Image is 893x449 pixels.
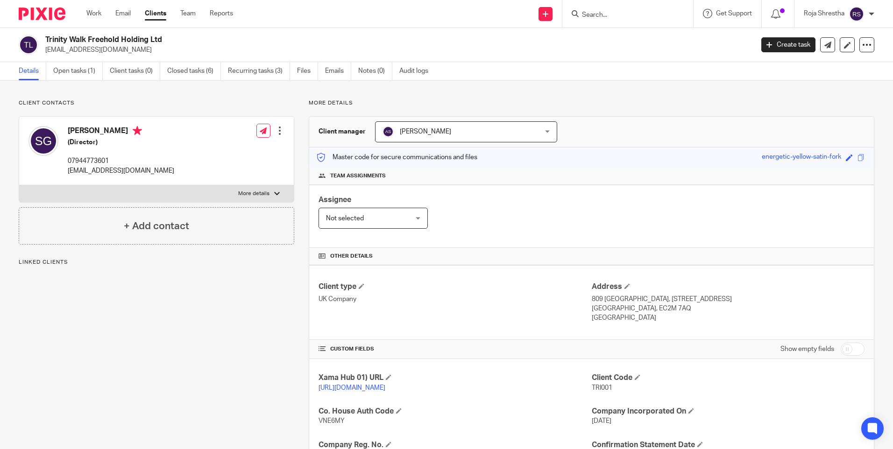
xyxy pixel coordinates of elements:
span: [DATE] [592,418,611,424]
p: 809 [GEOGRAPHIC_DATA], [STREET_ADDRESS] [592,295,865,304]
h2: Trinity Walk Freehold Holding Ltd [45,35,607,45]
p: [EMAIL_ADDRESS][DOMAIN_NAME] [68,166,174,175]
h4: + Add contact [124,219,189,233]
a: Create task [761,37,815,52]
a: Reports [210,9,233,18]
h4: Xama Hub 01) URL [319,373,591,383]
i: Primary [133,126,142,135]
h5: (Director) [68,138,174,147]
h4: Address [592,282,865,292]
h4: Client type [319,282,591,292]
span: TRI001 [592,385,612,391]
span: VNE6MY [319,418,345,424]
p: Master code for secure communications and files [316,153,477,162]
h4: [PERSON_NAME] [68,126,174,138]
a: Team [180,9,196,18]
a: Work [86,9,101,18]
h4: Co. House Auth Code [319,407,591,416]
p: Client contacts [19,99,294,107]
span: [PERSON_NAME] [400,128,451,135]
p: Linked clients [19,259,294,266]
a: Emails [325,62,351,80]
p: [GEOGRAPHIC_DATA], EC2M 7AQ [592,304,865,313]
a: Email [115,9,131,18]
img: svg%3E [849,7,864,21]
a: Files [297,62,318,80]
a: Audit logs [399,62,435,80]
a: Closed tasks (6) [167,62,221,80]
span: Get Support [716,10,752,17]
p: UK Company [319,295,591,304]
a: Clients [145,9,166,18]
a: Notes (0) [358,62,392,80]
h4: Company Incorporated On [592,407,865,416]
p: More details [238,190,269,197]
p: 07944773601 [68,156,174,166]
div: energetic-yellow-satin-fork [762,152,841,163]
a: [URL][DOMAIN_NAME] [319,385,385,391]
p: Roja Shrestha [804,9,844,18]
img: svg%3E [28,126,58,156]
span: Assignee [319,196,351,203]
img: svg%3E [19,35,38,55]
p: [GEOGRAPHIC_DATA] [592,313,865,323]
input: Search [581,11,665,20]
span: Team assignments [330,172,386,180]
p: More details [309,99,874,107]
label: Show empty fields [780,344,834,354]
img: Pixie [19,7,65,20]
h4: CUSTOM FIELDS [319,345,591,353]
a: Details [19,62,46,80]
h4: Client Code [592,373,865,383]
img: svg%3E [383,126,394,137]
p: [EMAIL_ADDRESS][DOMAIN_NAME] [45,45,747,55]
h3: Client manager [319,127,366,136]
a: Recurring tasks (3) [228,62,290,80]
a: Client tasks (0) [110,62,160,80]
a: Open tasks (1) [53,62,103,80]
span: Not selected [326,215,364,222]
span: Other details [330,253,373,260]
